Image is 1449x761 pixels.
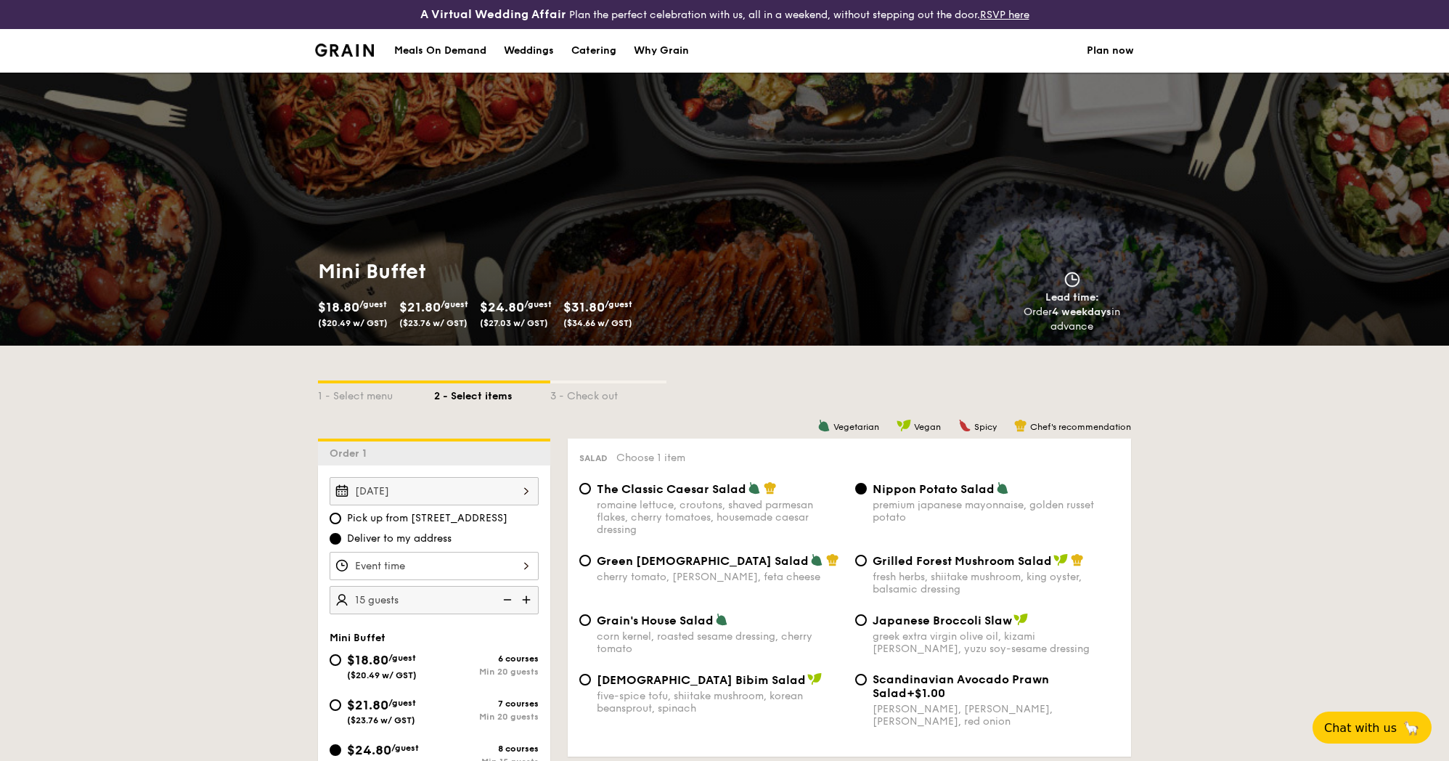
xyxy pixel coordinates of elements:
[434,712,539,722] div: Min 20 guests
[579,614,591,626] input: Grain's House Saladcorn kernel, roasted sesame dressing, cherry tomato
[347,742,391,758] span: $24.80
[616,452,685,464] span: Choose 1 item
[1071,553,1084,566] img: icon-chef-hat.a58ddaea.svg
[434,654,539,664] div: 6 courses
[434,667,539,677] div: Min 20 guests
[873,630,1119,655] div: greek extra virgin olive oil, kizami [PERSON_NAME], yuzu soy-sesame dressing
[715,613,728,626] img: icon-vegetarian.fe4039eb.svg
[579,555,591,566] input: Green [DEMOGRAPHIC_DATA] Saladcherry tomato, [PERSON_NAME], feta cheese
[318,318,388,328] span: ($20.49 w/ GST)
[855,614,867,626] input: Japanese Broccoli Slawgreek extra virgin olive oil, kizami [PERSON_NAME], yuzu soy-sesame dressing
[1052,306,1111,318] strong: 4 weekdays
[873,554,1052,568] span: Grilled Forest Mushroom Salad
[597,690,844,715] div: five-spice tofu, shiitake mushroom, korean beansprout, spinach
[347,715,415,725] span: ($23.76 w/ GST)
[385,29,495,73] a: Meals On Demand
[550,383,666,404] div: 3 - Check out
[347,511,507,526] span: Pick up from [STREET_ADDRESS]
[996,481,1009,495] img: icon-vegetarian.fe4039eb.svg
[897,419,911,432] img: icon-vegan.f8ff3823.svg
[579,483,591,495] input: The Classic Caesar Saladromaine lettuce, croutons, shaved parmesan flakes, cherry tomatoes, house...
[330,513,341,524] input: Pick up from [STREET_ADDRESS]
[330,654,341,666] input: $18.80/guest($20.49 w/ GST)6 coursesMin 20 guests
[625,29,698,73] a: Why Grain
[504,29,554,73] div: Weddings
[1013,613,1028,626] img: icon-vegan.f8ff3823.svg
[597,499,844,536] div: romaine lettuce, croutons, shaved parmesan flakes, cherry tomatoes, housemade caesar dressing
[579,453,608,463] span: Salad
[347,697,388,713] span: $21.80
[563,29,625,73] a: Catering
[399,299,441,315] span: $21.80
[318,383,434,404] div: 1 - Select menu
[1061,272,1083,288] img: icon-clock.2db775ea.svg
[434,383,550,404] div: 2 - Select items
[330,744,341,756] input: $24.80/guest($27.03 w/ GST)8 coursesMin 15 guests
[597,554,809,568] span: Green [DEMOGRAPHIC_DATA] Salad
[597,614,714,627] span: Grain's House Salad
[347,670,417,680] span: ($20.49 w/ GST)
[571,29,616,73] div: Catering
[330,533,341,545] input: Deliver to my address
[817,419,830,432] img: icon-vegetarian.fe4039eb.svg
[1053,553,1068,566] img: icon-vegan.f8ff3823.svg
[330,447,372,460] span: Order 1
[807,672,822,685] img: icon-vegan.f8ff3823.svg
[1014,419,1027,432] img: icon-chef-hat.a58ddaea.svg
[330,632,385,644] span: Mini Buffet
[391,743,419,753] span: /guest
[1324,721,1397,735] span: Chat with us
[1087,29,1134,73] a: Plan now
[980,9,1029,21] a: RSVP here
[480,318,548,328] span: ($27.03 w/ GST)
[330,477,539,505] input: Event date
[914,422,941,432] span: Vegan
[855,674,867,685] input: Scandinavian Avocado Prawn Salad+$1.00[PERSON_NAME], [PERSON_NAME], [PERSON_NAME], red onion
[480,299,524,315] span: $24.80
[306,6,1143,23] div: Plan the perfect celebration with us, all in a weekend, without stepping out the door.
[388,698,416,708] span: /guest
[634,29,689,73] div: Why Grain
[563,318,632,328] span: ($34.66 w/ GST)
[855,555,867,566] input: Grilled Forest Mushroom Saladfresh herbs, shiitake mushroom, king oyster, balsamic dressing
[873,703,1119,728] div: [PERSON_NAME], [PERSON_NAME], [PERSON_NAME], red onion
[597,630,844,655] div: corn kernel, roasted sesame dressing, cherry tomato
[1007,305,1137,334] div: Order in advance
[347,652,388,668] span: $18.80
[1313,712,1432,744] button: Chat with us🦙
[597,571,844,583] div: cherry tomato, [PERSON_NAME], feta cheese
[1030,422,1131,432] span: Chef's recommendation
[748,481,761,495] img: icon-vegetarian.fe4039eb.svg
[388,653,416,663] span: /guest
[1045,291,1099,304] span: Lead time:
[318,299,359,315] span: $18.80
[579,674,591,685] input: [DEMOGRAPHIC_DATA] Bibim Saladfive-spice tofu, shiitake mushroom, korean beansprout, spinach
[441,299,468,309] span: /guest
[597,673,806,687] span: [DEMOGRAPHIC_DATA] Bibim Salad
[974,422,997,432] span: Spicy
[434,699,539,709] div: 7 courses
[330,699,341,711] input: $21.80/guest($23.76 w/ GST)7 coursesMin 20 guests
[359,299,387,309] span: /guest
[597,482,746,496] span: The Classic Caesar Salad
[907,686,945,700] span: +$1.00
[855,483,867,495] input: Nippon Potato Saladpremium japanese mayonnaise, golden russet potato
[434,744,539,754] div: 8 courses
[420,6,566,23] h4: A Virtual Wedding Affair
[605,299,632,309] span: /guest
[517,586,539,614] img: icon-add.58712e84.svg
[495,29,563,73] a: Weddings
[764,481,777,495] img: icon-chef-hat.a58ddaea.svg
[873,482,995,496] span: Nippon Potato Salad
[563,299,605,315] span: $31.80
[833,422,879,432] span: Vegetarian
[495,586,517,614] img: icon-reduce.1d2dbef1.svg
[873,499,1119,524] div: premium japanese mayonnaise, golden russet potato
[1403,720,1420,736] span: 🦙
[873,672,1049,700] span: Scandinavian Avocado Prawn Salad
[399,318,468,328] span: ($23.76 w/ GST)
[958,419,971,432] img: icon-spicy.37a8142b.svg
[318,259,719,285] h1: Mini Buffet
[873,614,1012,627] span: Japanese Broccoli Slaw
[826,553,839,566] img: icon-chef-hat.a58ddaea.svg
